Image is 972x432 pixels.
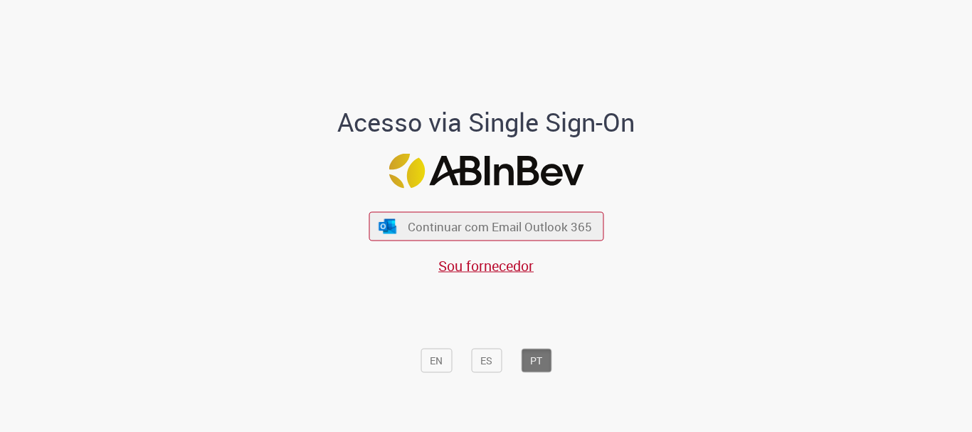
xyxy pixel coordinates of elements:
button: EN [421,349,452,373]
h1: Acesso via Single Sign-On [289,108,684,137]
button: PT [521,349,551,373]
img: ícone Azure/Microsoft 360 [378,218,398,233]
a: Sou fornecedor [438,256,534,275]
img: Logo ABInBev [389,154,583,189]
span: Continuar com Email Outlook 365 [408,218,592,235]
button: ES [471,349,502,373]
button: ícone Azure/Microsoft 360 Continuar com Email Outlook 365 [369,212,603,241]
